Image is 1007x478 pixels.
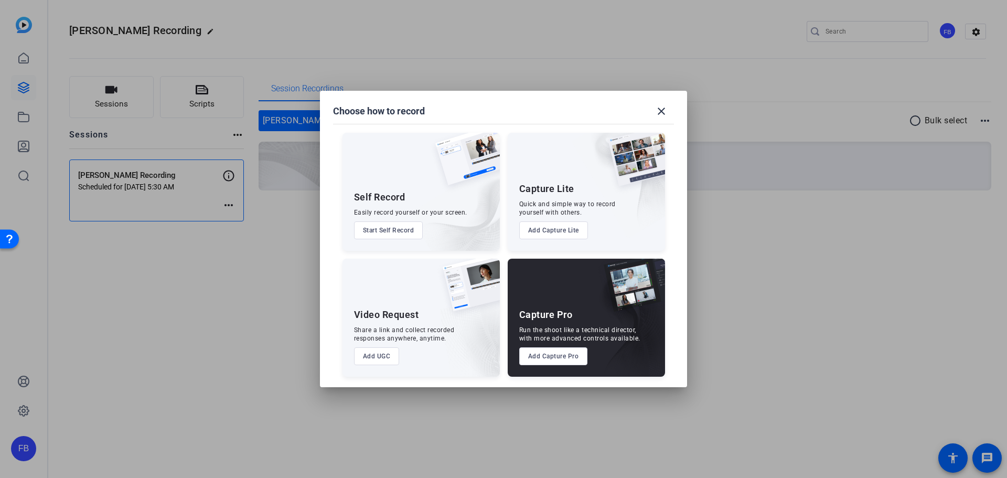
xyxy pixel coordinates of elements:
[354,347,400,365] button: Add UGC
[519,221,588,239] button: Add Capture Lite
[427,133,500,196] img: self-record.png
[439,291,500,377] img: embarkstudio-ugc-content.png
[587,272,665,377] img: embarkstudio-capture-pro.png
[519,309,573,321] div: Capture Pro
[519,200,616,217] div: Quick and simple way to record yourself with others.
[519,326,640,343] div: Run the shoot like a technical director, with more advanced controls available.
[354,221,423,239] button: Start Self Record
[409,155,500,251] img: embarkstudio-self-record.png
[354,309,419,321] div: Video Request
[519,183,574,195] div: Capture Lite
[354,326,455,343] div: Share a link and collect recorded responses anywhere, anytime.
[519,347,588,365] button: Add Capture Pro
[354,208,467,217] div: Easily record yourself or your screen.
[333,105,425,118] h1: Choose how to record
[571,133,665,238] img: embarkstudio-capture-lite.png
[354,191,405,204] div: Self Record
[600,133,665,197] img: capture-lite.png
[435,259,500,322] img: ugc-content.png
[596,259,665,323] img: capture-pro.png
[655,105,668,118] mat-icon: close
